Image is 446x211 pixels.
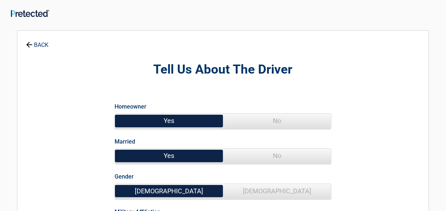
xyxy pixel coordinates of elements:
[115,114,223,128] span: Yes
[223,184,331,198] span: [DEMOGRAPHIC_DATA]
[115,137,135,146] label: Married
[115,184,223,198] span: [DEMOGRAPHIC_DATA]
[223,114,331,128] span: No
[115,172,134,181] label: Gender
[115,149,223,163] span: Yes
[115,102,146,111] label: Homeowner
[11,10,49,17] img: Main Logo
[223,149,331,163] span: No
[25,35,50,48] a: BACK
[57,61,389,78] h2: Tell Us About The Driver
